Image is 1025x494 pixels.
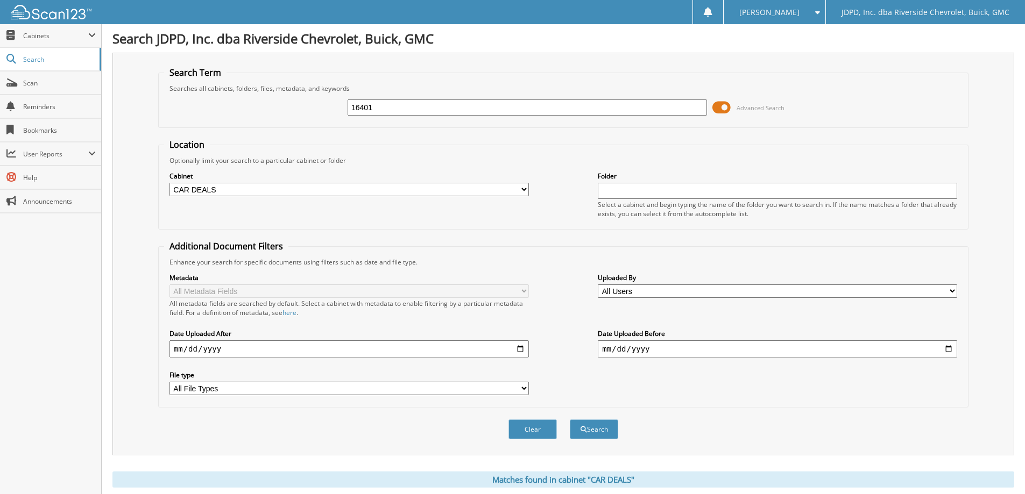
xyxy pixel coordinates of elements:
[164,67,227,78] legend: Search Term
[508,419,557,439] button: Clear
[23,173,96,182] span: Help
[737,104,784,112] span: Advanced Search
[598,329,957,338] label: Date Uploaded Before
[169,340,529,357] input: start
[164,139,210,151] legend: Location
[23,126,96,135] span: Bookmarks
[282,308,296,317] a: here
[23,78,96,88] span: Scan
[112,30,1014,47] h1: Search JDPD, Inc. dba Riverside Chevrolet, Buick, GMC
[164,84,963,93] div: Searches all cabinets, folders, files, metadata, and keywords
[112,471,1014,488] div: Matches found in cabinet "CAR DEALS"
[598,340,957,357] input: end
[164,257,963,267] div: Enhance your search for specific documents using filters such as date and file type.
[23,197,96,206] span: Announcements
[23,55,94,64] span: Search
[11,5,91,19] img: scan123-logo-white.svg
[23,102,96,111] span: Reminders
[169,299,529,317] div: All metadata fields are searched by default. Select a cabinet with metadata to enable filtering b...
[164,240,288,252] legend: Additional Document Filters
[169,329,529,338] label: Date Uploaded After
[598,200,957,218] div: Select a cabinet and begin typing the name of the folder you want to search in. If the name match...
[164,156,963,165] div: Optionally limit your search to a particular cabinet or folder
[842,9,1009,16] span: JDPD, Inc. dba Riverside Chevrolet, Buick, GMC
[739,9,800,16] span: [PERSON_NAME]
[598,171,957,181] label: Folder
[169,370,529,380] label: File type
[169,171,529,181] label: Cabinet
[169,273,529,282] label: Metadata
[570,419,618,439] button: Search
[23,31,88,40] span: Cabinets
[598,273,957,282] label: Uploaded By
[23,149,88,159] span: User Reports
